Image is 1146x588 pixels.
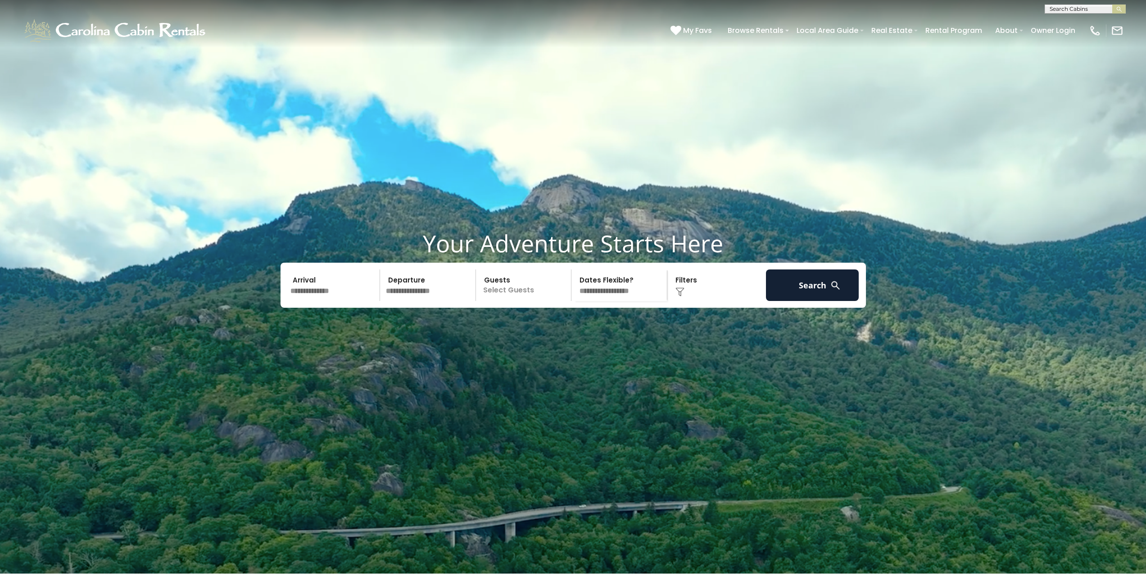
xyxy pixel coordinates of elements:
[766,269,859,301] button: Search
[675,287,684,296] img: filter--v1.png
[1089,24,1101,37] img: phone-regular-white.png
[867,23,917,38] a: Real Estate
[479,269,571,301] p: Select Guests
[7,229,1139,257] h1: Your Adventure Starts Here
[1111,24,1123,37] img: mail-regular-white.png
[1026,23,1080,38] a: Owner Login
[23,17,209,44] img: White-1-1-2.png
[683,25,712,36] span: My Favs
[792,23,863,38] a: Local Area Guide
[830,280,841,291] img: search-regular-white.png
[723,23,788,38] a: Browse Rentals
[670,25,714,36] a: My Favs
[921,23,987,38] a: Rental Program
[991,23,1022,38] a: About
